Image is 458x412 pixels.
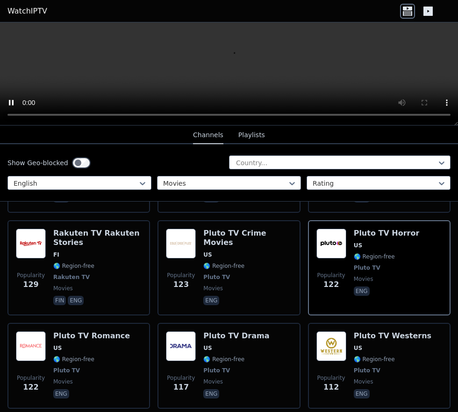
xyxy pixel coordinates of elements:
[53,262,94,270] span: 🌎 Region-free
[203,378,223,385] span: movies
[203,331,269,341] h6: Pluto TV Drama
[53,356,94,363] span: 🌎 Region-free
[203,296,219,305] p: eng
[354,275,373,283] span: movies
[17,374,45,382] span: Popularity
[203,389,219,398] p: eng
[203,273,230,281] span: Pluto TV
[7,6,47,17] a: WatchIPTV
[53,296,66,305] p: fin
[53,285,73,292] span: movies
[68,296,84,305] p: eng
[323,382,339,393] span: 112
[317,374,345,382] span: Popularity
[23,382,38,393] span: 122
[354,367,380,374] span: Pluto TV
[53,229,142,247] h6: Rakuten TV Rakuten Stories
[203,367,230,374] span: Pluto TV
[354,331,431,341] h6: Pluto TV Westerns
[354,286,370,296] p: eng
[354,389,370,398] p: eng
[53,378,73,385] span: movies
[203,229,292,247] h6: Pluto TV Crime Movies
[166,331,196,361] img: Pluto TV Drama
[53,367,80,374] span: Pluto TV
[17,272,45,279] span: Popularity
[323,279,339,290] span: 122
[354,242,362,249] span: US
[317,272,345,279] span: Popularity
[316,331,346,361] img: Pluto TV Westerns
[173,382,189,393] span: 117
[354,253,395,260] span: 🌎 Region-free
[354,229,420,238] h6: Pluto TV Horror
[354,378,373,385] span: movies
[354,264,380,272] span: Pluto TV
[354,356,395,363] span: 🌎 Region-free
[203,356,244,363] span: 🌎 Region-free
[16,229,46,258] img: Rakuten TV Rakuten Stories
[354,344,362,352] span: US
[203,262,244,270] span: 🌎 Region-free
[53,344,62,352] span: US
[23,279,38,290] span: 129
[173,279,189,290] span: 123
[167,272,195,279] span: Popularity
[203,285,223,292] span: movies
[53,273,90,281] span: Rakuten TV
[53,389,69,398] p: eng
[193,126,223,144] button: Channels
[16,331,46,361] img: Pluto TV Romance
[238,126,265,144] button: Playlists
[203,344,212,352] span: US
[203,251,212,258] span: US
[53,251,59,258] span: FI
[53,331,130,341] h6: Pluto TV Romance
[316,229,346,258] img: Pluto TV Horror
[7,158,68,168] label: Show Geo-blocked
[166,229,196,258] img: Pluto TV Crime Movies
[167,374,195,382] span: Popularity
